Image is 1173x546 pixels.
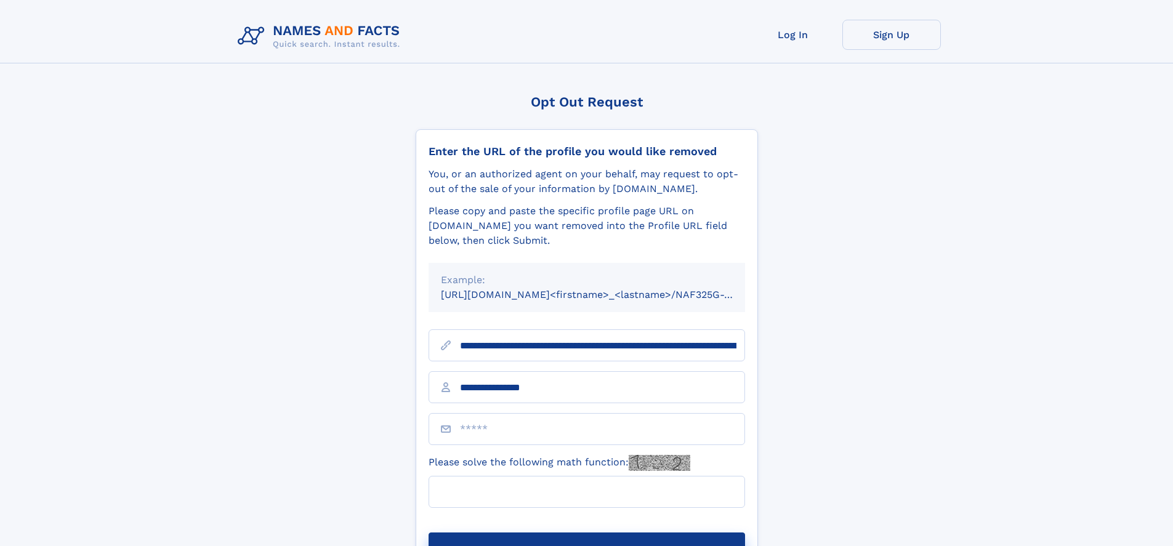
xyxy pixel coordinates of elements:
div: Example: [441,273,733,287]
img: Logo Names and Facts [233,20,410,53]
div: Please copy and paste the specific profile page URL on [DOMAIN_NAME] you want removed into the Pr... [429,204,745,248]
a: Log In [744,20,842,50]
label: Please solve the following math function: [429,455,690,471]
small: [URL][DOMAIN_NAME]<firstname>_<lastname>/NAF325G-xxxxxxxx [441,289,768,300]
a: Sign Up [842,20,941,50]
div: Enter the URL of the profile you would like removed [429,145,745,158]
div: You, or an authorized agent on your behalf, may request to opt-out of the sale of your informatio... [429,167,745,196]
div: Opt Out Request [416,94,758,110]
